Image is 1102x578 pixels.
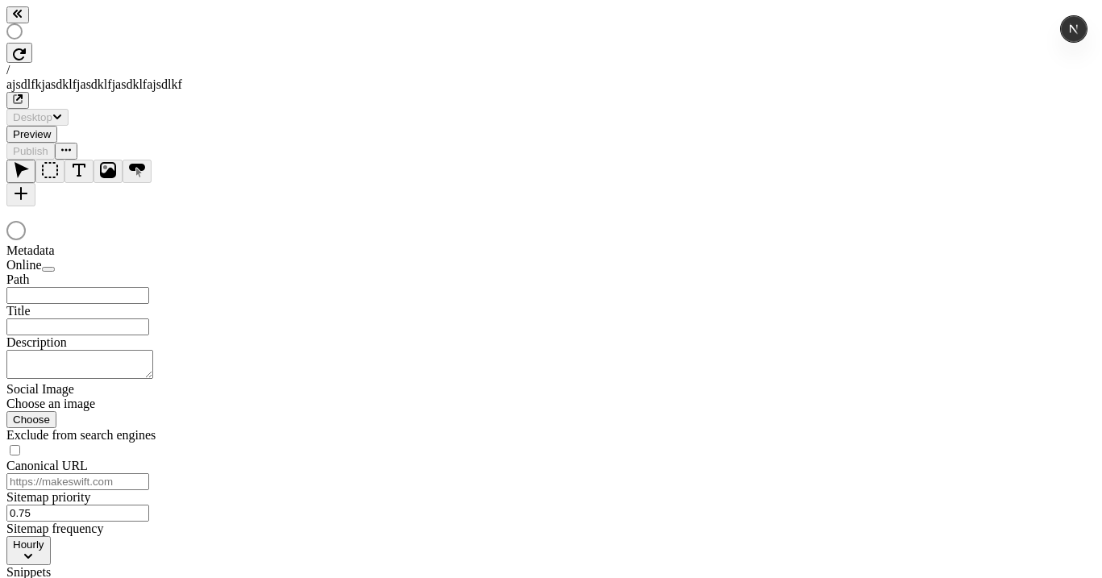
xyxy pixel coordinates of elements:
[6,382,74,396] span: Social Image
[13,111,52,123] span: Desktop
[6,126,57,143] button: Preview
[35,160,64,183] button: Box
[13,145,48,157] span: Publish
[6,272,29,286] span: Path
[6,335,67,349] span: Description
[6,459,88,472] span: Canonical URL
[6,109,69,126] button: Desktop
[64,160,94,183] button: Text
[6,63,1096,77] div: /
[6,304,31,318] span: Title
[123,160,152,183] button: Button
[6,522,103,535] span: Sitemap frequency
[6,77,1096,92] div: ajsdlfkjasdklfjasdklfjasdklfajsdlkf
[13,414,50,426] span: Choose
[6,428,156,442] span: Exclude from search engines
[13,128,51,140] span: Preview
[6,397,200,411] div: Choose an image
[6,243,200,258] div: Metadata
[94,160,123,183] button: Image
[6,473,149,490] input: https://makeswift.com
[6,143,55,160] button: Publish
[6,411,56,428] button: Choose
[6,490,90,504] span: Sitemap priority
[6,536,51,565] button: Hourly
[6,258,42,272] span: Online
[13,538,44,551] span: Hourly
